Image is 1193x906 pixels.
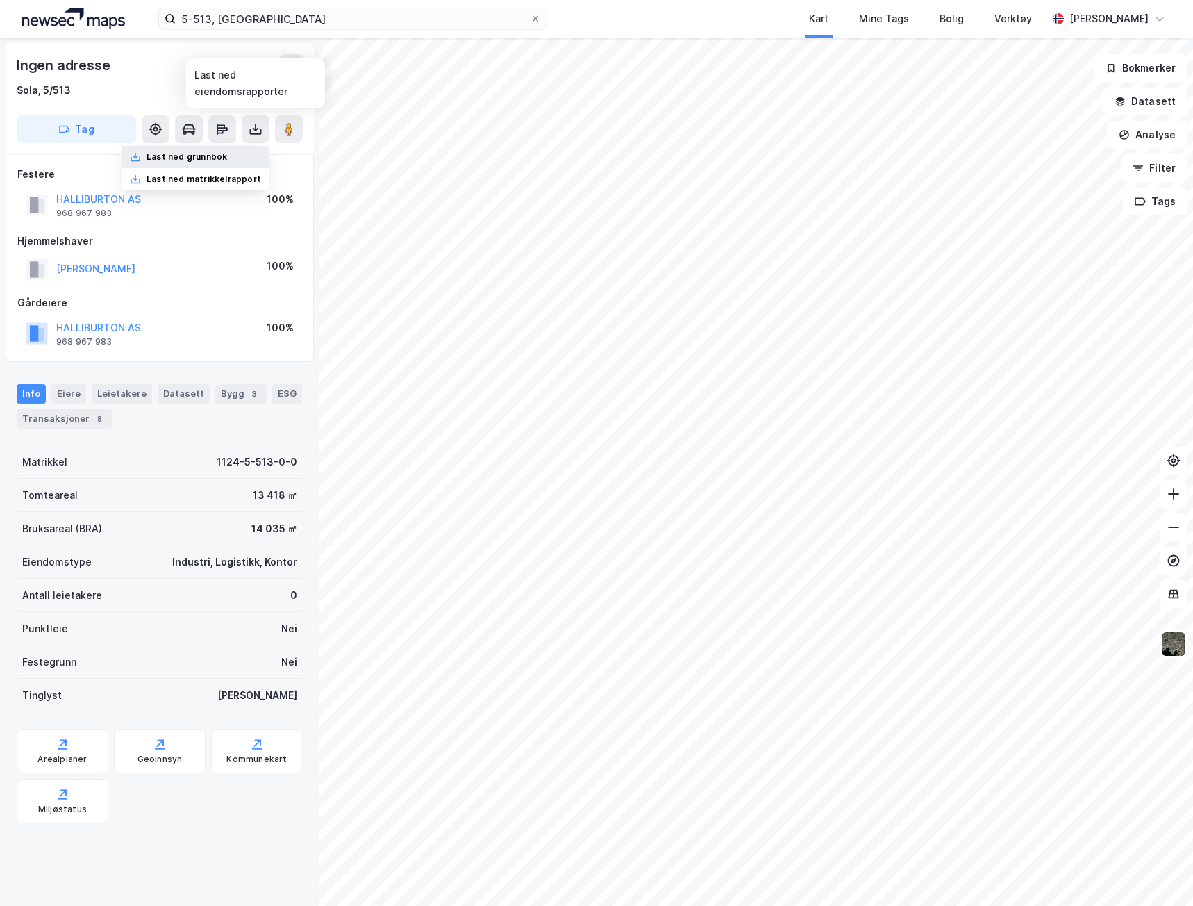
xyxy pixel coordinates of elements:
div: Ingen adresse [17,54,112,76]
div: Tomteareal [22,487,78,504]
div: Sola, 5/513 [17,82,71,99]
div: Eiere [51,384,86,404]
div: Festegrunn [22,654,76,670]
div: Kommunekart [226,754,287,765]
div: Last ned grunnbok [147,151,227,163]
div: Mine Tags [859,10,909,27]
div: Matrikkel [22,454,67,470]
button: Tags [1123,188,1187,215]
div: 968 967 983 [56,208,112,219]
div: 968 967 983 [56,336,112,347]
div: Bruksareal (BRA) [22,520,102,537]
div: Miljøstatus [38,804,87,815]
iframe: Chat Widget [1124,839,1193,906]
div: [PERSON_NAME] [1069,10,1149,27]
div: 3 [247,387,261,401]
div: [PERSON_NAME] [217,687,297,704]
div: Festere [17,166,302,183]
div: Last ned matrikkelrapport [147,174,261,185]
input: Søk på adresse, matrikkel, gårdeiere, leietakere eller personer [176,8,530,29]
button: Filter [1121,154,1187,182]
div: Kontrollprogram for chat [1124,839,1193,906]
button: Analyse [1107,121,1187,149]
div: 14 035 ㎡ [251,520,297,537]
div: Geoinnsyn [137,754,183,765]
div: 100% [267,320,294,336]
div: Kart [809,10,828,27]
div: 100% [267,258,294,274]
div: Bygg [215,384,267,404]
div: 1124-5-513-0-0 [217,454,297,470]
div: Datasett [158,384,210,404]
div: Punktleie [22,620,68,637]
div: Nei [281,654,297,670]
div: 0 [290,587,297,604]
div: Info [17,384,46,404]
div: Leietakere [92,384,152,404]
div: Gårdeiere [17,295,302,311]
button: Tag [17,115,136,143]
div: Antall leietakere [22,587,102,604]
div: 100% [267,191,294,208]
div: Transaksjoner [17,409,112,429]
div: Tinglyst [22,687,62,704]
div: Bolig [940,10,964,27]
button: Datasett [1103,88,1187,115]
div: Hjemmelshaver [17,233,302,249]
div: 8 [92,412,106,426]
div: ESG [272,384,302,404]
img: 9k= [1160,631,1187,657]
div: Verktøy [994,10,1032,27]
div: Arealplaner [37,754,87,765]
div: Industri, Logistikk, Kontor [172,554,297,570]
button: Bokmerker [1094,54,1187,82]
div: 13 418 ㎡ [253,487,297,504]
div: Nei [281,620,297,637]
img: logo.a4113a55bc3d86da70a041830d287a7e.svg [22,8,125,29]
div: Eiendomstype [22,554,92,570]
